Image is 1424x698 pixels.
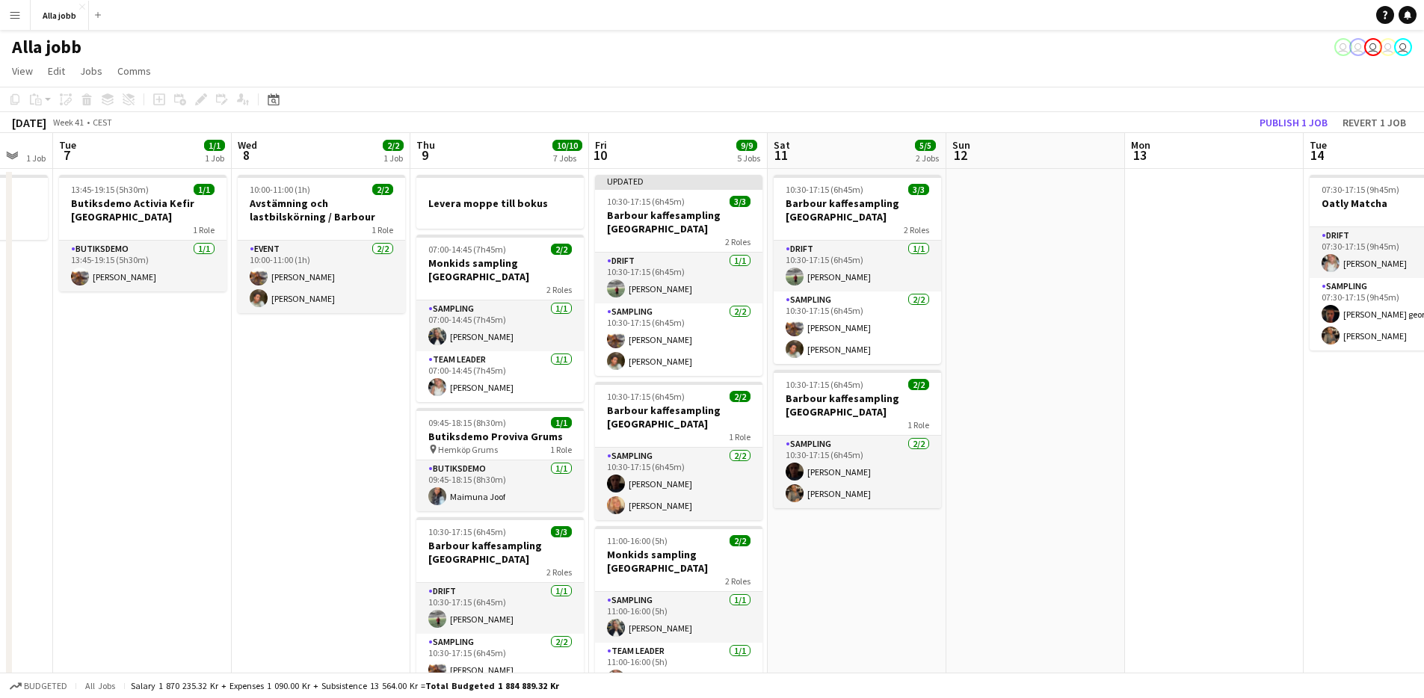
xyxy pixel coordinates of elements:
app-user-avatar: Emil Hasselberg [1364,38,1382,56]
a: View [6,61,39,81]
app-user-avatar: Stina Dahl [1394,38,1412,56]
button: Alla jobb [31,1,89,30]
button: Budgeted [7,678,70,694]
button: Revert 1 job [1337,113,1412,132]
app-user-avatar: Hedda Lagerbielke [1334,38,1352,56]
button: Publish 1 job [1254,113,1334,132]
span: Total Budgeted 1 884 889.32 kr [425,680,559,691]
div: Salary 1 870 235.32 kr + Expenses 1 090.00 kr + Subsistence 13 564.00 kr = [131,680,559,691]
span: Jobs [80,64,102,78]
app-user-avatar: Hedda Lagerbielke [1349,38,1367,56]
a: Comms [111,61,157,81]
a: Edit [42,61,71,81]
span: View [12,64,33,78]
div: CEST [93,117,112,128]
span: Budgeted [24,681,67,691]
a: Jobs [74,61,108,81]
span: All jobs [82,680,118,691]
h1: Alla jobb [12,36,81,58]
span: Comms [117,64,151,78]
span: Edit [48,64,65,78]
div: [DATE] [12,115,46,130]
app-user-avatar: August Löfgren [1379,38,1397,56]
